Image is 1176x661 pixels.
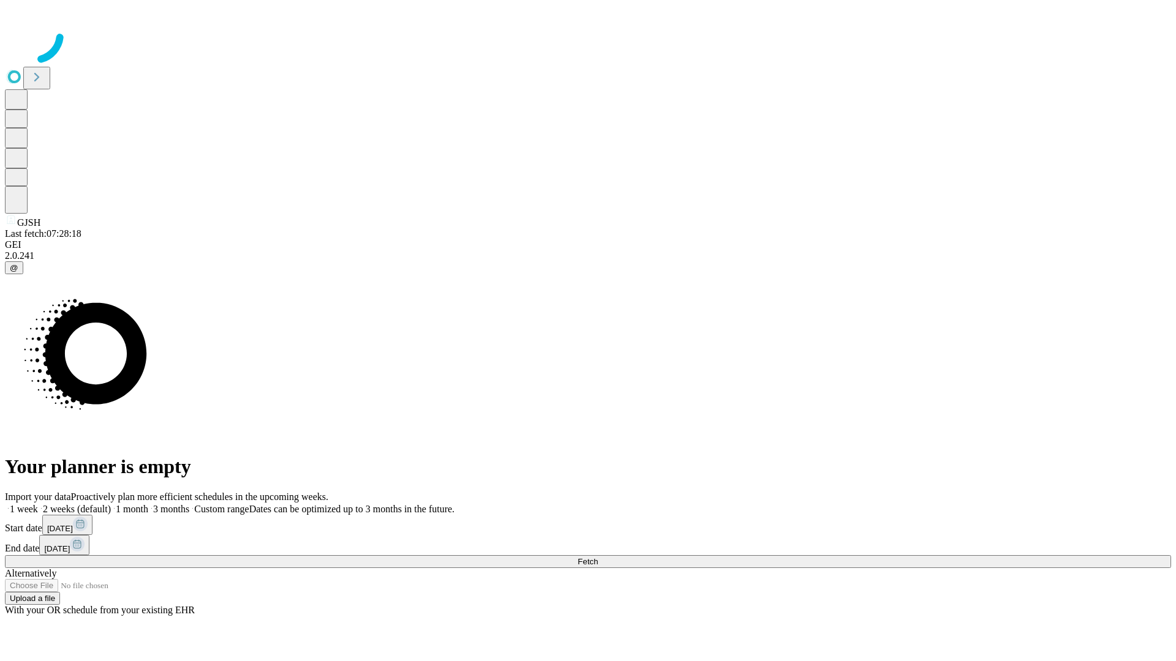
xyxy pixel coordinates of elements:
[5,568,56,578] span: Alternatively
[5,228,81,239] span: Last fetch: 07:28:18
[10,504,38,514] span: 1 week
[10,263,18,272] span: @
[71,491,328,502] span: Proactively plan more efficient schedules in the upcoming weeks.
[5,605,195,615] span: With your OR schedule from your existing EHR
[5,239,1171,250] div: GEI
[47,524,73,533] span: [DATE]
[5,250,1171,261] div: 2.0.241
[44,544,70,553] span: [DATE]
[5,535,1171,555] div: End date
[249,504,454,514] span: Dates can be optimized up to 3 months in the future.
[5,515,1171,535] div: Start date
[39,535,89,555] button: [DATE]
[43,504,111,514] span: 2 weeks (default)
[5,592,60,605] button: Upload a file
[5,491,71,502] span: Import your data
[578,557,598,566] span: Fetch
[17,217,40,228] span: GJSH
[194,504,249,514] span: Custom range
[5,261,23,274] button: @
[5,555,1171,568] button: Fetch
[5,455,1171,478] h1: Your planner is empty
[116,504,148,514] span: 1 month
[42,515,92,535] button: [DATE]
[153,504,189,514] span: 3 months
